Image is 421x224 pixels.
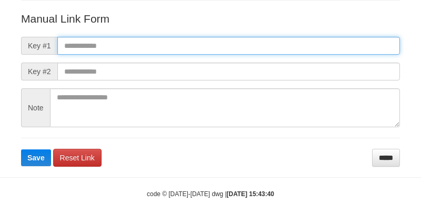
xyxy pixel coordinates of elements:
[227,190,274,198] strong: [DATE] 15:43:40
[21,37,57,55] span: Key #1
[21,149,51,166] button: Save
[21,63,57,80] span: Key #2
[53,149,102,167] a: Reset Link
[21,11,400,26] p: Manual Link Form
[147,190,274,198] small: code © [DATE]-[DATE] dwg |
[60,154,95,162] span: Reset Link
[21,88,50,127] span: Note
[27,154,45,162] span: Save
